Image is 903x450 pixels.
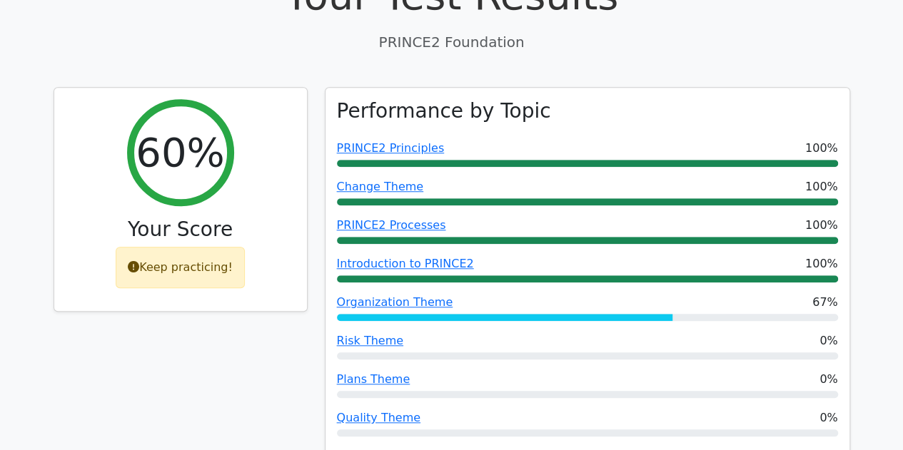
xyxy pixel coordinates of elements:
span: 0% [819,332,837,349]
span: 100% [805,178,838,195]
a: Plans Theme [337,372,410,386]
div: Keep practicing! [116,247,245,288]
p: PRINCE2 Foundation [54,31,850,53]
span: 0% [819,371,837,388]
span: 100% [805,255,838,272]
a: PRINCE2 Processes [337,218,446,232]
span: 67% [812,294,838,311]
h2: 60% [136,128,224,176]
h3: Performance by Topic [337,99,551,123]
a: Quality Theme [337,411,420,424]
span: 0% [819,409,837,426]
a: Risk Theme [337,334,403,347]
a: PRINCE2 Principles [337,141,445,155]
a: Introduction to PRINCE2 [337,257,474,270]
span: 100% [805,140,838,157]
span: 100% [805,217,838,234]
a: Organization Theme [337,295,453,309]
a: Change Theme [337,180,424,193]
h3: Your Score [66,218,296,242]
